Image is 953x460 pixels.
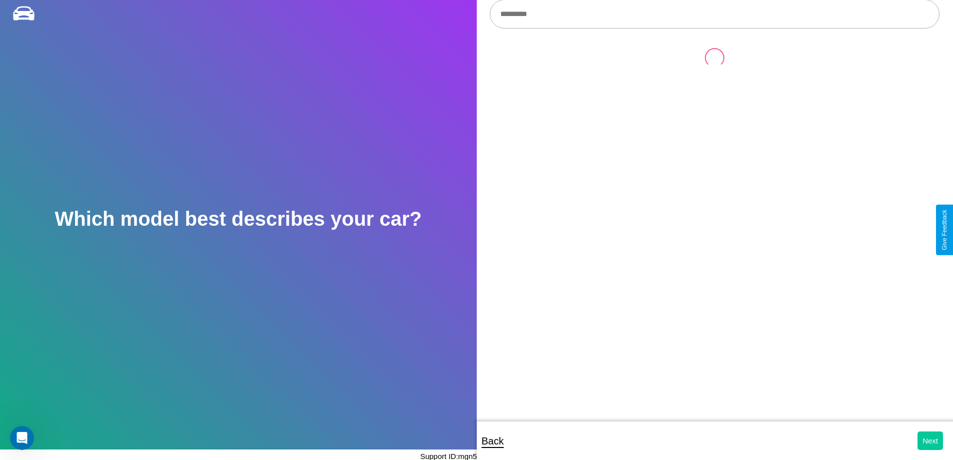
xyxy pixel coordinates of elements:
[482,432,504,450] p: Back
[941,210,948,250] div: Give Feedback
[917,431,943,450] button: Next
[10,426,34,450] iframe: Intercom live chat
[55,208,422,230] h2: Which model best describes your car?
